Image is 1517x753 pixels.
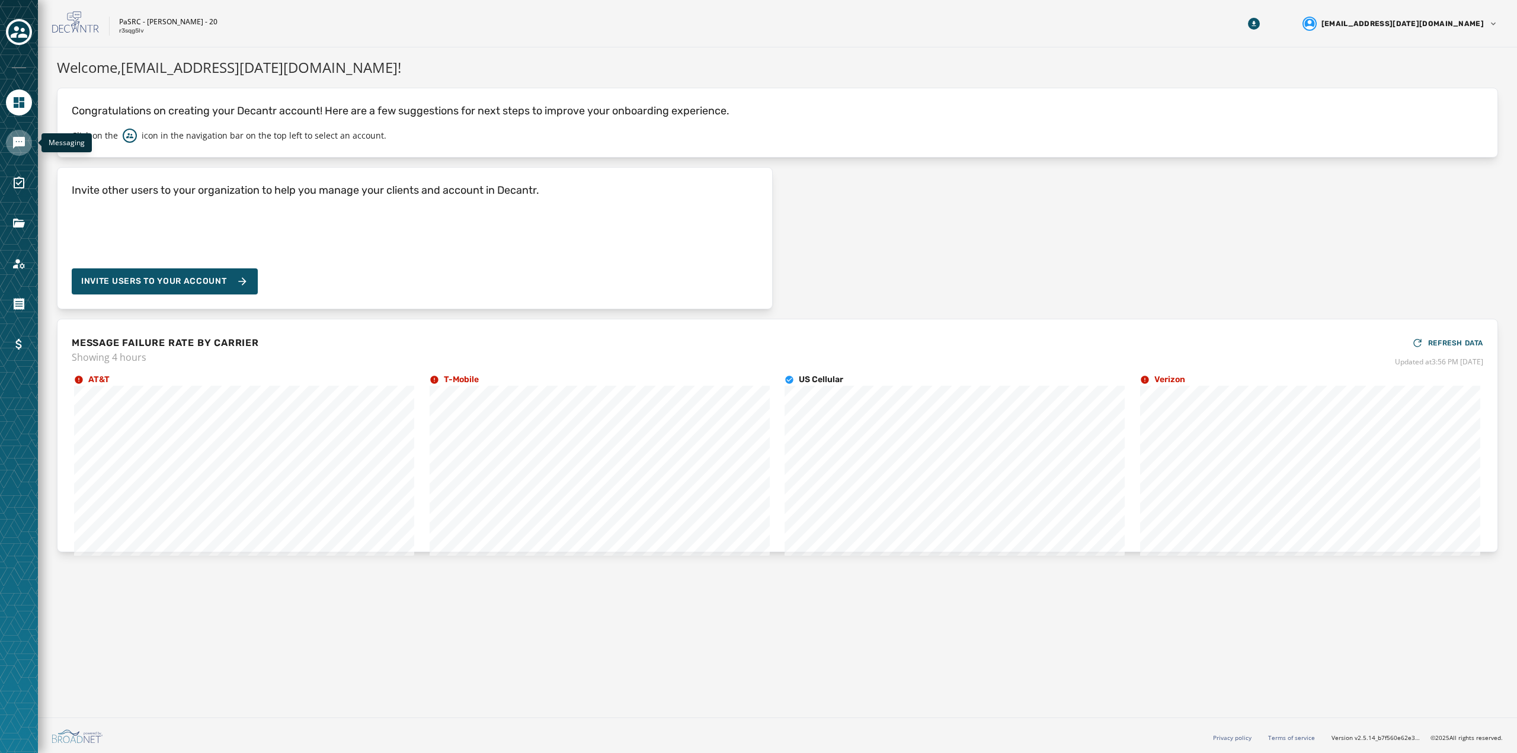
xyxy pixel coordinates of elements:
a: Navigate to Files [6,210,32,236]
span: [EMAIL_ADDRESS][DATE][DOMAIN_NAME] [1321,19,1484,28]
h4: AT&T [88,374,110,386]
span: Invite Users to your account [81,275,227,287]
h1: Welcome, [EMAIL_ADDRESS][DATE][DOMAIN_NAME] ! [57,57,1498,78]
button: Toggle account select drawer [6,19,32,45]
div: Messaging [41,133,92,152]
a: Terms of service [1268,733,1315,742]
span: Updated at 3:56 PM [DATE] [1395,357,1483,367]
p: icon in the navigation bar on the top left to select an account. [142,130,386,142]
span: Showing 4 hours [72,350,259,364]
p: Click on the [72,130,118,142]
button: Invite Users to your account [72,268,258,294]
h4: T-Mobile [444,374,479,386]
h4: MESSAGE FAILURE RATE BY CARRIER [72,336,259,350]
span: Version [1332,733,1421,742]
a: Navigate to Home [6,89,32,116]
a: Navigate to Messaging [6,130,32,156]
a: Privacy policy [1213,733,1252,742]
p: r3sqg5lv [119,27,144,36]
a: Navigate to Surveys [6,170,32,196]
button: REFRESH DATA [1412,334,1483,353]
h4: US Cellular [799,374,843,386]
span: REFRESH DATA [1428,338,1483,348]
span: © 2025 All rights reserved. [1430,733,1503,742]
p: Congratulations on creating your Decantr account! Here are a few suggestions for next steps to im... [72,102,1483,119]
button: Download Menu [1243,13,1265,34]
a: Navigate to Orders [6,291,32,317]
h4: Invite other users to your organization to help you manage your clients and account in Decantr. [72,182,539,198]
p: PaSRC - [PERSON_NAME] - 20 [119,17,217,27]
button: User settings [1298,12,1503,36]
a: Navigate to Account [6,251,32,277]
span: v2.5.14_b7f560e62e3347fd09829e8ac9922915a95fe427 [1355,733,1421,742]
h4: Verizon [1154,374,1185,386]
a: Navigate to Billing [6,331,32,357]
